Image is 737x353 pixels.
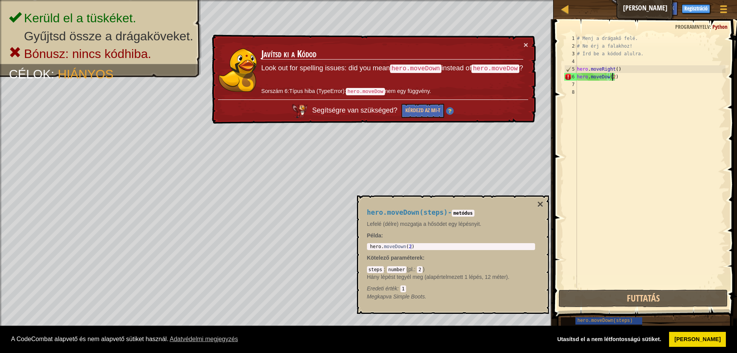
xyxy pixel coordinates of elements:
[400,285,406,292] code: 1
[367,255,423,261] span: Kötelező paraméterek
[169,333,239,345] a: learn more about cookies
[669,332,726,347] a: allow cookies
[367,293,426,300] em: Simple Boots.
[367,266,384,273] code: steps
[367,265,535,292] div: ( )
[408,266,414,272] span: pl.
[367,232,381,239] span: Példa
[367,273,535,281] p: Hány lépést tegyél meg (alapértelmezett 1 lépés, 12 méter).
[537,199,543,210] button: ×
[367,285,397,292] span: Eredeti érték
[397,285,400,292] span: :
[417,266,423,273] code: 2
[367,209,535,216] h4: -
[367,232,383,239] strong: :
[367,220,535,228] p: Lefelé (délre) mozgatja a hősödet egy lépésnyit.
[414,266,417,272] span: :
[423,255,425,261] span: :
[387,266,407,273] code: number
[552,332,666,347] a: deny cookies
[452,210,474,217] code: metódus
[367,293,393,300] span: Megkapva
[384,266,387,272] span: :
[11,333,546,345] span: A CodeCombat alapvető és nem alapvető sütiket használ.
[367,209,448,216] span: hero.moveDown(steps)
